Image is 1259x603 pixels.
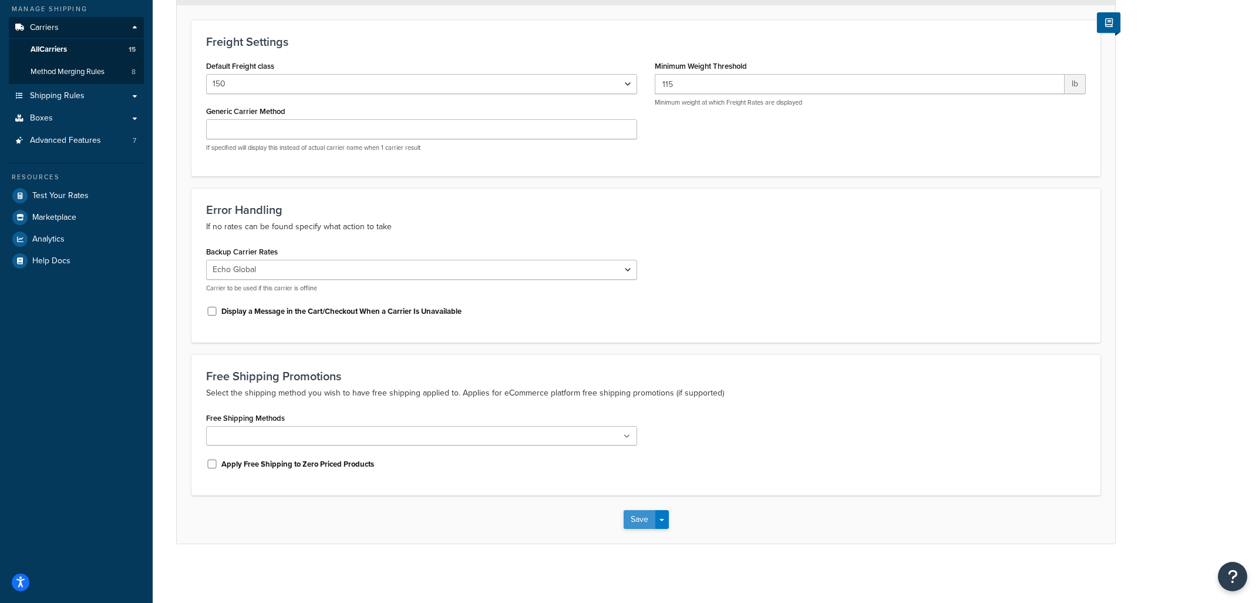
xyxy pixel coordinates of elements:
span: Help Docs [32,256,70,266]
a: Help Docs [9,250,144,272]
div: Resources [9,172,144,182]
div: Manage Shipping [9,4,144,14]
label: Default Freight class [206,62,274,71]
span: Test Your Rates [32,191,89,201]
span: Method Merging Rules [31,67,105,77]
a: Test Your Rates [9,185,144,206]
label: Minimum Weight Threshold [655,62,747,71]
a: Method Merging Rules8 [9,61,144,83]
span: 7 [133,136,136,146]
a: Marketplace [9,207,144,228]
a: Carriers [9,17,144,39]
a: Advanced Features7 [9,130,144,152]
button: Show Help Docs [1097,12,1120,33]
p: Minimum weight at which Freight Rates are displayed [655,98,1086,107]
span: Marketplace [32,213,76,223]
li: Method Merging Rules [9,61,144,83]
a: Boxes [9,108,144,129]
p: If no rates can be found specify what action to take [206,220,1086,234]
a: AllCarriers15 [9,39,144,61]
span: lb [1065,74,1086,94]
label: Backup Carrier Rates [206,247,278,256]
span: Shipping Rules [30,91,85,101]
p: Carrier to be used if this carrier is offline [206,284,637,293]
p: If specified will display this instead of actual carrier name when 1 carrier result [206,143,637,152]
span: Advanced Features [30,136,101,146]
button: Open Resource Center [1218,562,1247,591]
button: Save [624,510,655,529]
li: Advanced Features [9,130,144,152]
a: Shipping Rules [9,85,144,107]
span: 8 [132,67,136,77]
span: Boxes [30,113,53,123]
p: Select the shipping method you wish to have free shipping applied to. Applies for eCommerce platf... [206,386,1086,400]
label: Free Shipping Methods [206,414,285,423]
h3: Error Handling [206,203,1086,216]
span: Carriers [30,23,59,33]
h3: Free Shipping Promotions [206,370,1086,383]
span: All Carriers [31,45,67,55]
label: Apply Free Shipping to Zero Priced Products [221,459,374,470]
h3: Freight Settings [206,35,1086,48]
span: Analytics [32,235,65,244]
span: 15 [129,45,136,55]
a: Analytics [9,229,144,250]
label: Generic Carrier Method [206,107,285,116]
label: Display a Message in the Cart/Checkout When a Carrier Is Unavailable [221,306,462,317]
li: Carriers [9,17,144,84]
